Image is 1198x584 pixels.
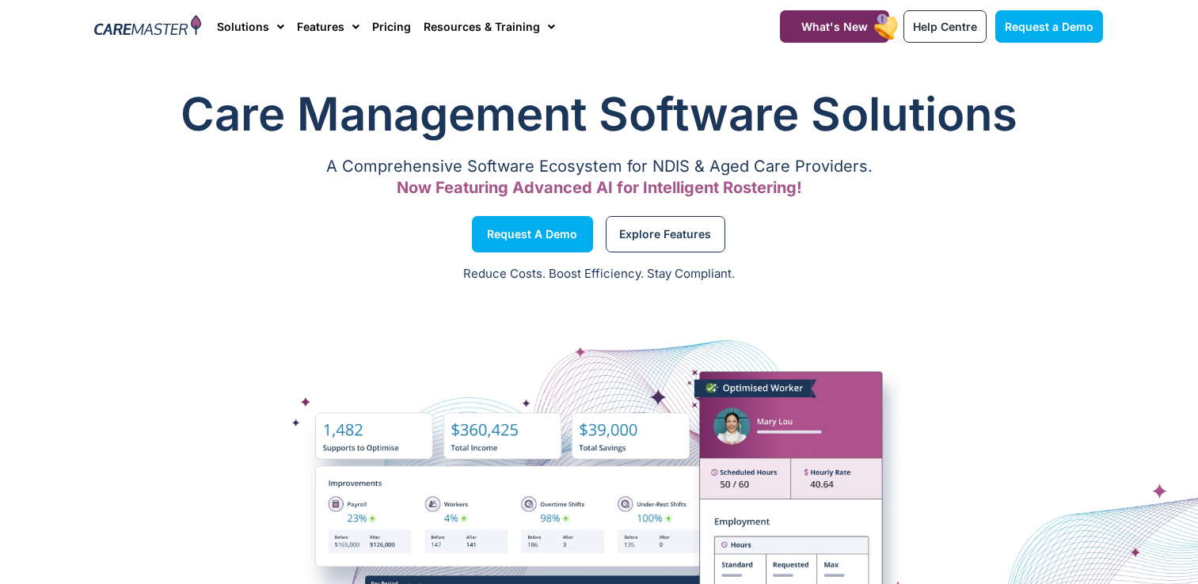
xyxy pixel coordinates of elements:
a: Request a Demo [472,216,593,252]
span: Explore Features [619,230,711,238]
a: Help Centre [903,10,987,43]
a: Explore Features [606,216,725,252]
span: Now Featuring Advanced AI for Intelligent Rostering! [397,178,802,197]
p: A Comprehensive Software Ecosystem for NDIS & Aged Care Providers. [95,161,1104,172]
span: Help Centre [913,20,977,33]
img: CareMaster Logo [94,15,201,39]
h1: Care Management Software Solutions [95,82,1104,146]
span: Request a Demo [487,230,577,238]
p: Reduce Costs. Boost Efficiency. Stay Compliant. [10,265,1188,283]
a: Request a Demo [995,10,1103,43]
span: What's New [801,20,868,33]
span: Request a Demo [1005,20,1093,33]
a: What's New [780,10,889,43]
